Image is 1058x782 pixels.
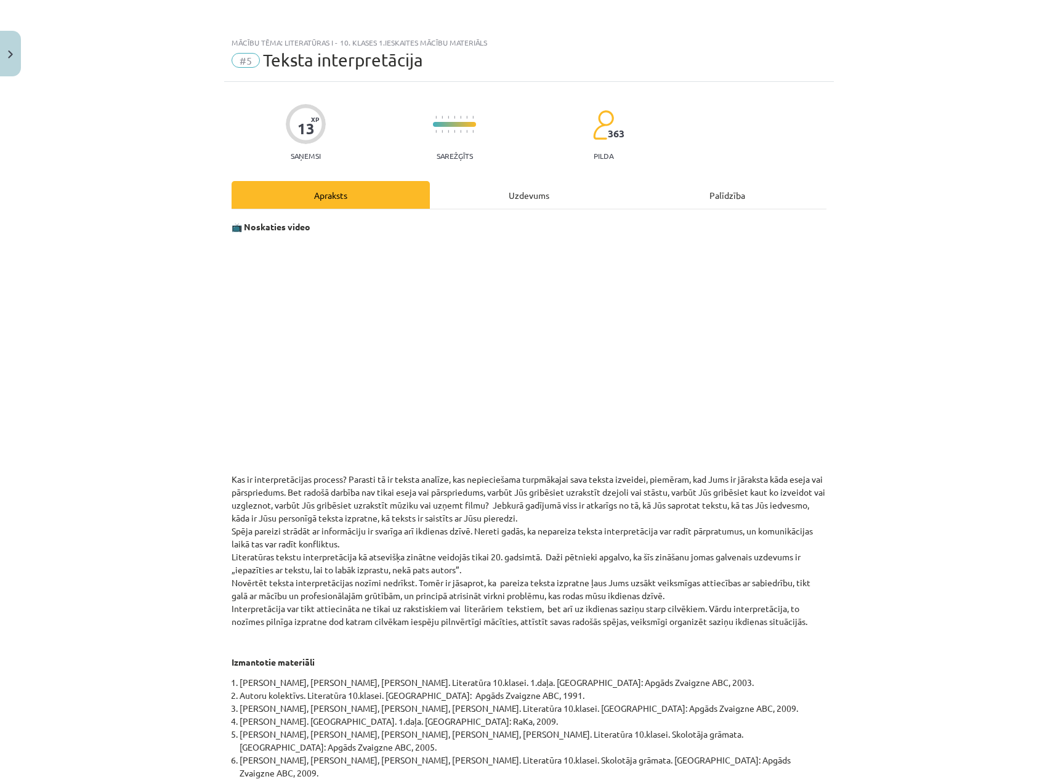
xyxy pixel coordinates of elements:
img: icon-short-line-57e1e144782c952c97e751825c79c345078a6d821885a25fce030b3d8c18986b.svg [442,116,443,119]
b: Izmantotie materiāli [232,656,315,667]
li: [PERSON_NAME], [PERSON_NAME], [PERSON_NAME], [PERSON_NAME]. Literatūra 10.klasei. Skolotāja grāma... [240,754,826,780]
img: icon-short-line-57e1e144782c952c97e751825c79c345078a6d821885a25fce030b3d8c18986b.svg [472,130,474,133]
div: Apraksts [232,181,430,209]
img: icon-short-line-57e1e144782c952c97e751825c79c345078a6d821885a25fce030b3d8c18986b.svg [435,116,437,119]
img: icon-short-line-57e1e144782c952c97e751825c79c345078a6d821885a25fce030b3d8c18986b.svg [472,116,474,119]
div: 13 [297,120,315,137]
strong: 📺 Noskaties video [232,221,310,232]
div: Mācību tēma: Literatūras i - 10. klases 1.ieskaites mācību materiāls [232,38,826,47]
li: Autoru kolektīvs. Literatūra 10.klasei. [GEOGRAPHIC_DATA]: Apgāds Zvaigzne ABC, 1991. [240,689,826,702]
img: icon-short-line-57e1e144782c952c97e751825c79c345078a6d821885a25fce030b3d8c18986b.svg [435,130,437,133]
span: #5 [232,53,260,68]
p: pilda [594,151,613,160]
img: icon-short-line-57e1e144782c952c97e751825c79c345078a6d821885a25fce030b3d8c18986b.svg [448,116,449,119]
span: 363 [608,128,624,139]
li: [PERSON_NAME], [PERSON_NAME], [PERSON_NAME], [PERSON_NAME]. Literatūra 10.klasei. [GEOGRAPHIC_DAT... [240,702,826,715]
img: students-c634bb4e5e11cddfef0936a35e636f08e4e9abd3cc4e673bd6f9a4125e45ecb1.svg [592,110,614,140]
div: Palīdzība [628,181,826,209]
span: Teksta interpretācija [263,50,423,70]
p: Saņemsi [286,151,326,160]
img: icon-close-lesson-0947bae3869378f0d4975bcd49f059093ad1ed9edebbc8119c70593378902aed.svg [8,50,13,58]
li: [PERSON_NAME], [PERSON_NAME], [PERSON_NAME], [PERSON_NAME], [PERSON_NAME]. Literatūra 10.klasei. ... [240,728,826,754]
img: icon-short-line-57e1e144782c952c97e751825c79c345078a6d821885a25fce030b3d8c18986b.svg [460,116,461,119]
img: icon-short-line-57e1e144782c952c97e751825c79c345078a6d821885a25fce030b3d8c18986b.svg [454,116,455,119]
li: [PERSON_NAME], [PERSON_NAME], [PERSON_NAME]. Literatūra 10.klasei. 1.daļa. [GEOGRAPHIC_DATA]: Apg... [240,676,826,689]
p: Kas ir interpretācijas process? Parasti tā ir teksta analīze, kas nepieciešama turpmākajai sava t... [232,473,826,628]
img: icon-short-line-57e1e144782c952c97e751825c79c345078a6d821885a25fce030b3d8c18986b.svg [466,130,467,133]
li: [PERSON_NAME]. [GEOGRAPHIC_DATA]. 1.daļa. [GEOGRAPHIC_DATA]: RaKa, 2009. [240,715,826,728]
img: icon-short-line-57e1e144782c952c97e751825c79c345078a6d821885a25fce030b3d8c18986b.svg [454,130,455,133]
p: Sarežģīts [437,151,473,160]
span: XP [311,116,319,123]
div: Uzdevums [430,181,628,209]
img: icon-short-line-57e1e144782c952c97e751825c79c345078a6d821885a25fce030b3d8c18986b.svg [466,116,467,119]
img: icon-short-line-57e1e144782c952c97e751825c79c345078a6d821885a25fce030b3d8c18986b.svg [448,130,449,133]
img: icon-short-line-57e1e144782c952c97e751825c79c345078a6d821885a25fce030b3d8c18986b.svg [460,130,461,133]
img: icon-short-line-57e1e144782c952c97e751825c79c345078a6d821885a25fce030b3d8c18986b.svg [442,130,443,133]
